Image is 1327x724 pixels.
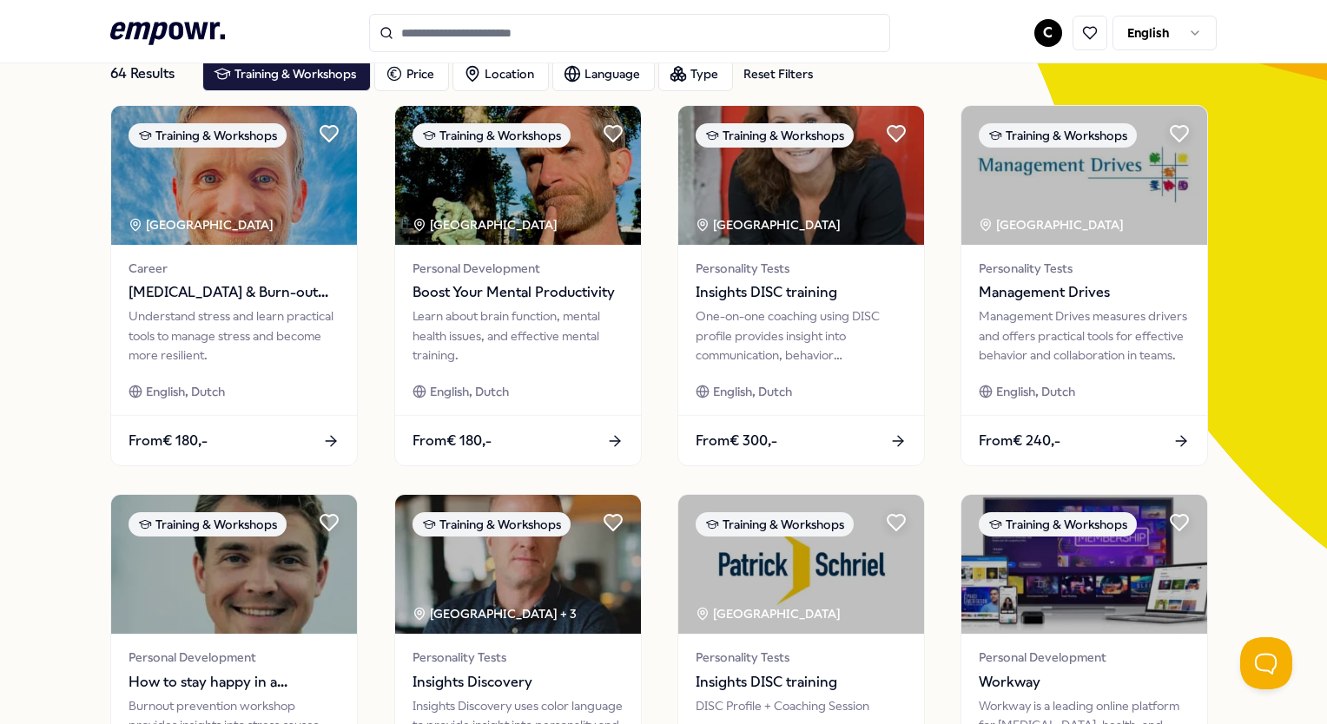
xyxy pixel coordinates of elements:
div: One-on-one coaching using DISC profile provides insight into communication, behavior preferences,... [696,306,907,365]
div: Training & Workshops [696,512,854,536]
div: 64 Results [110,56,188,91]
span: From € 180,- [413,430,492,452]
div: Training & Workshops [696,123,854,148]
div: Understand stress and learn practical tools to manage stress and become more resilient. [129,306,340,365]
img: package image [678,106,924,245]
input: Search for products, categories or subcategories [369,14,890,52]
button: Price [374,56,449,91]
button: C [1034,19,1062,47]
span: Personality Tests [979,259,1190,278]
div: Training & Workshops [979,512,1137,536]
span: Insights DISC training [696,671,907,694]
a: package imageTraining & Workshops[GEOGRAPHIC_DATA] Personality TestsManagement DrivesManagement D... [961,105,1208,466]
span: Personality Tests [696,259,907,278]
span: From € 240,- [979,430,1060,452]
div: Training & Workshops [413,123,571,148]
span: Career [129,259,340,278]
span: Personal Development [129,648,340,667]
span: English, Dutch [713,382,792,401]
div: [GEOGRAPHIC_DATA] [129,215,276,234]
img: package image [678,495,924,634]
a: package imageTraining & Workshops[GEOGRAPHIC_DATA] Career[MEDICAL_DATA] & Burn-out PreventieUnder... [110,105,358,466]
img: package image [111,495,357,634]
span: English, Dutch [146,382,225,401]
span: How to stay happy in a performance society (workshop) [129,671,340,694]
a: package imageTraining & Workshops[GEOGRAPHIC_DATA] Personal DevelopmentBoost Your Mental Producti... [394,105,642,466]
div: Learn about brain function, mental health issues, and effective mental training. [413,306,624,365]
span: Insights Discovery [413,671,624,694]
div: Training & Workshops [413,512,571,536]
img: package image [111,106,357,245]
span: English, Dutch [996,382,1075,401]
span: From € 300,- [696,430,777,452]
button: Type [658,56,733,91]
span: English, Dutch [430,382,509,401]
div: [GEOGRAPHIC_DATA] + 3 [413,604,577,623]
a: package imageTraining & Workshops[GEOGRAPHIC_DATA] Personality TestsInsights DISC trainingOne-on-... [677,105,925,466]
span: [MEDICAL_DATA] & Burn-out Preventie [129,281,340,304]
img: package image [961,106,1207,245]
div: Training & Workshops [129,123,287,148]
span: Insights DISC training [696,281,907,304]
div: [GEOGRAPHIC_DATA] [413,215,560,234]
span: From € 180,- [129,430,208,452]
div: [GEOGRAPHIC_DATA] [696,215,843,234]
span: Workway [979,671,1190,694]
span: Personal Development [979,648,1190,667]
span: Personal Development [413,259,624,278]
span: Boost Your Mental Productivity [413,281,624,304]
iframe: Help Scout Beacon - Open [1240,637,1292,689]
img: package image [395,495,641,634]
div: Training & Workshops [979,123,1137,148]
button: Training & Workshops [202,56,371,91]
div: [GEOGRAPHIC_DATA] [696,604,843,623]
img: package image [395,106,641,245]
div: Training & Workshops [129,512,287,536]
span: Personality Tests [413,648,624,667]
div: Reset Filters [743,64,813,83]
span: Personality Tests [696,648,907,667]
span: Management Drives [979,281,1190,304]
div: Management Drives measures drivers and offers practical tools for effective behavior and collabor... [979,306,1190,365]
button: Location [452,56,549,91]
button: Language [552,56,655,91]
img: package image [961,495,1207,634]
div: [GEOGRAPHIC_DATA] [979,215,1126,234]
